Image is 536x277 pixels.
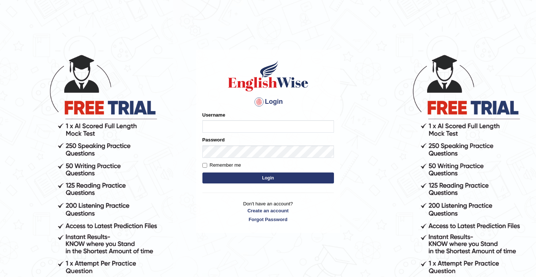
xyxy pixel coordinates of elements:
button: Login [202,172,334,183]
label: Remember me [202,162,241,169]
h4: Login [202,96,334,108]
label: Username [202,111,225,118]
p: Don't have an account? [202,200,334,223]
img: Logo of English Wise sign in for intelligent practice with AI [227,60,310,92]
a: Forgot Password [202,216,334,223]
label: Password [202,136,225,143]
input: Remember me [202,163,207,168]
a: Create an account [202,207,334,214]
